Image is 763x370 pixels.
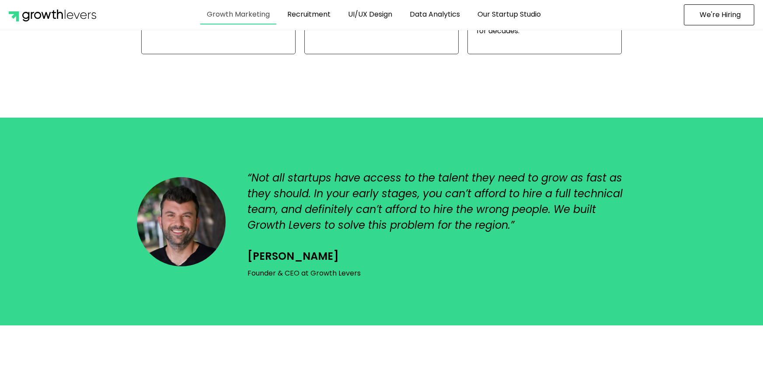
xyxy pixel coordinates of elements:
[247,248,626,280] p: [PERSON_NAME]
[403,4,467,24] a: Data Analytics
[281,4,337,24] a: Recruitment
[121,4,627,24] nav: Menu
[200,4,276,24] a: Growth Marketing
[247,171,623,232] em: “Not all startups have access to the talent they need to grow as fast as they should. In your ear...
[247,268,361,278] span: Founder & CEO at Growth Levers
[700,11,741,18] span: We're Hiring
[341,4,399,24] a: UI/UX Design
[684,4,754,25] a: We're Hiring
[471,4,547,24] a: Our Startup Studio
